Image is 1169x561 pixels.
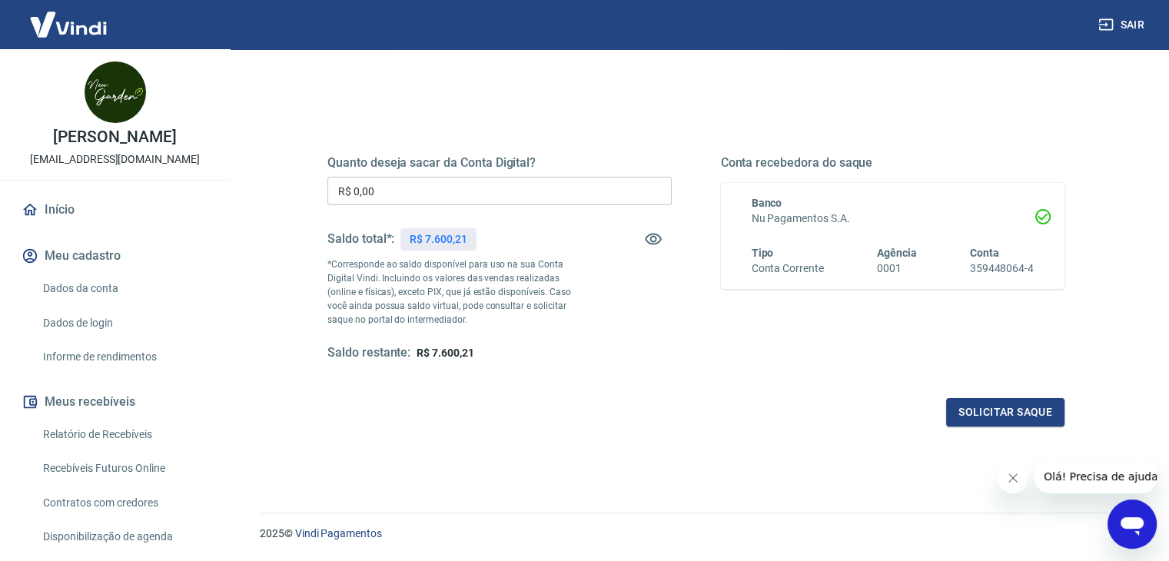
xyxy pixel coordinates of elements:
[327,231,394,247] h5: Saldo total*:
[18,385,211,419] button: Meus recebíveis
[30,151,200,168] p: [EMAIL_ADDRESS][DOMAIN_NAME]
[85,61,146,123] img: aeb6f719-e7ca-409a-a572-a7c24bdeafeb.jpeg
[37,453,211,484] a: Recebíveis Futuros Online
[37,419,211,450] a: Relatório de Recebíveis
[37,521,211,553] a: Disponibilização de agenda
[327,345,410,361] h5: Saldo restante:
[327,155,672,171] h5: Quanto deseja sacar da Conta Digital?
[946,398,1064,427] button: Solicitar saque
[53,129,176,145] p: [PERSON_NAME]
[752,261,824,277] h6: Conta Corrente
[410,231,467,247] p: R$ 7.600,21
[752,197,782,209] span: Banco
[877,261,917,277] h6: 0001
[1108,500,1157,549] iframe: Botão para abrir a janela de mensagens
[877,247,917,259] span: Agência
[18,239,211,273] button: Meu cadastro
[37,487,211,519] a: Contratos com credores
[37,307,211,339] a: Dados de login
[998,463,1028,493] iframe: Fechar mensagem
[295,527,382,539] a: Vindi Pagamentos
[970,261,1034,277] h6: 359448064-4
[18,1,118,48] img: Vindi
[37,341,211,373] a: Informe de rendimentos
[417,347,473,359] span: R$ 7.600,21
[1095,11,1151,39] button: Sair
[18,193,211,227] a: Início
[752,211,1034,227] h6: Nu Pagamentos S.A.
[970,247,999,259] span: Conta
[1034,460,1157,493] iframe: Mensagem da empresa
[9,11,129,23] span: Olá! Precisa de ajuda?
[752,247,774,259] span: Tipo
[327,257,586,327] p: *Corresponde ao saldo disponível para uso na sua Conta Digital Vindi. Incluindo os valores das ve...
[37,273,211,304] a: Dados da conta
[260,526,1132,542] p: 2025 ©
[721,155,1065,171] h5: Conta recebedora do saque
